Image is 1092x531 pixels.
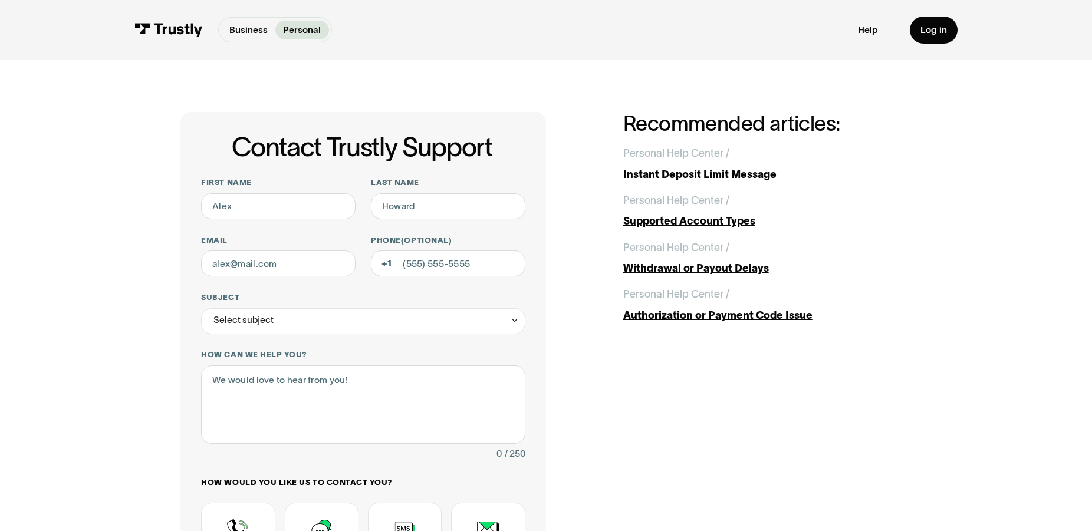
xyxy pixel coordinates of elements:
[213,312,274,328] div: Select subject
[283,23,321,37] p: Personal
[199,133,525,162] h1: Contact Trustly Support
[401,236,452,245] span: (Optional)
[623,308,912,324] div: Authorization or Payment Code Issue
[920,24,947,36] div: Log in
[623,213,912,229] div: Supported Account Types
[201,193,355,219] input: Alex
[858,24,878,36] a: Help
[623,240,729,256] div: Personal Help Center /
[201,250,355,276] input: alex@mail.com
[371,250,525,276] input: (555) 555-5555
[201,177,355,188] label: First name
[275,21,329,39] a: Personal
[134,23,202,37] img: Trustly Logo
[505,446,525,462] div: / 250
[623,193,729,209] div: Personal Help Center /
[623,167,912,183] div: Instant Deposit Limit Message
[623,146,729,161] div: Personal Help Center /
[623,286,729,302] div: Personal Help Center /
[229,23,268,37] p: Business
[222,21,276,39] a: Business
[371,193,525,219] input: Howard
[623,193,912,229] a: Personal Help Center /Supported Account Types
[201,292,525,303] label: Subject
[623,112,912,135] h2: Recommended articles:
[623,260,912,276] div: Withdrawal or Payout Delays
[201,308,525,334] div: Select subject
[201,477,525,488] label: How would you like us to contact you?
[623,240,912,276] a: Personal Help Center /Withdrawal or Payout Delays
[623,146,912,182] a: Personal Help Center /Instant Deposit Limit Message
[201,235,355,246] label: Email
[496,446,502,462] div: 0
[371,235,525,246] label: Phone
[623,286,912,323] a: Personal Help Center /Authorization or Payment Code Issue
[371,177,525,188] label: Last name
[910,17,957,44] a: Log in
[201,349,525,360] label: How can we help you?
